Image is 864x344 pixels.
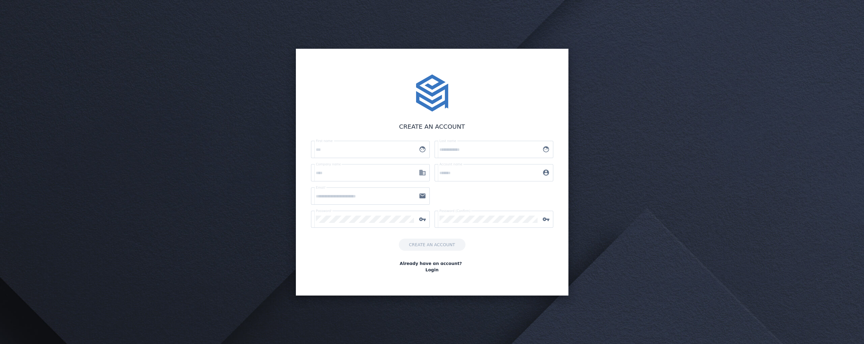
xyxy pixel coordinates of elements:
mat-icon: face [415,146,430,153]
mat-label: Last name [439,139,456,143]
span: Already have an account? [400,260,462,267]
mat-label: Company name [316,162,341,166]
mat-label: Password (Confirm) [439,209,471,213]
div: CREATE AN ACCOUNT [311,122,553,131]
mat-icon: business [415,169,430,176]
mat-label: First name [316,139,333,143]
mat-icon: mail [415,192,430,200]
mat-label: Email [316,186,325,189]
mat-icon: face [539,146,553,153]
mat-label: Password [316,209,331,213]
img: stacktome.svg [413,74,452,112]
mat-icon: vpn_key [415,216,430,223]
mat-label: Account name [439,162,462,166]
a: Login [425,267,439,273]
mat-icon: vpn_key [539,216,553,223]
mat-icon: account_circle [539,169,553,176]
